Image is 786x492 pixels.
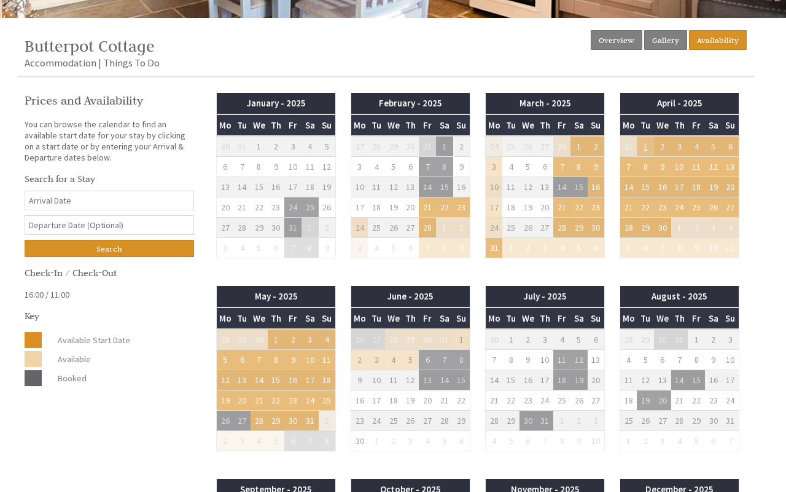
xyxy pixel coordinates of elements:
[637,136,654,157] td: 1
[519,114,537,136] th: We
[453,238,470,258] td: 9
[502,349,519,370] td: 8
[251,349,268,370] td: 7
[553,177,570,197] td: 14
[368,218,385,238] td: 25
[654,114,671,136] th: We
[688,114,705,136] th: Fr
[722,157,739,177] td: 13
[671,157,688,177] td: 10
[453,197,470,218] td: 23
[302,238,319,258] td: 8
[251,177,268,197] td: 15
[217,136,234,157] td: 30
[553,136,570,157] td: 28
[351,286,470,307] th: June - 2025
[217,218,234,238] td: 27
[302,349,319,370] td: 10
[553,329,570,350] td: 4
[671,197,688,218] td: 24
[654,307,671,329] th: We
[302,218,319,238] td: 1
[637,329,654,350] td: 29
[570,157,588,177] td: 8
[722,218,739,238] td: 4
[268,307,285,329] th: Th
[268,114,285,136] th: Th
[217,157,234,177] td: 6
[351,136,368,157] td: 27
[25,36,155,56] a: Butterpot Cottage
[570,329,588,350] td: 5
[722,197,739,218] td: 27
[654,136,671,157] td: 2
[654,197,671,218] td: 23
[553,157,570,177] td: 7
[351,349,368,370] td: 2
[502,177,519,197] td: 11
[519,329,537,350] td: 2
[654,157,671,177] td: 9
[671,307,688,329] th: Th
[402,157,419,177] td: 6
[537,157,554,177] td: 6
[302,197,319,218] td: 25
[402,349,419,370] td: 5
[453,177,470,197] td: 16
[486,157,503,177] td: 3
[217,197,234,218] td: 20
[519,177,537,197] td: 12
[103,56,160,69] a: Things To Do
[486,197,503,218] td: 17
[688,197,705,218] td: 25
[385,177,402,197] td: 12
[233,197,251,218] td: 21
[436,157,453,177] td: 8
[268,136,285,157] td: 2
[689,30,747,50] a: Availability
[233,329,251,350] td: 29
[319,136,336,157] td: 5
[368,114,385,136] th: Tu
[25,240,194,257] input: Search
[588,136,605,157] td: 2
[637,218,654,238] td: 29
[537,136,554,157] td: 27
[25,267,194,279] h3: Check-In / Check-Out
[25,93,194,108] a: Prices and Availability
[302,114,319,136] th: Sa
[553,307,570,329] th: Fr
[570,177,588,197] td: 15
[436,218,453,238] td: 1
[537,329,554,350] td: 3
[368,157,385,177] td: 4
[251,197,268,218] td: 22
[419,218,436,238] td: 28
[486,349,503,370] td: 7
[486,238,503,258] td: 31
[217,238,234,258] td: 3
[419,307,436,329] th: Fr
[588,238,605,258] td: 6
[385,329,402,350] td: 28
[402,114,419,136] th: Th
[537,307,554,329] th: Th
[705,307,722,329] th: Sa
[637,238,654,258] td: 6
[588,307,605,329] th: Su
[436,136,453,157] td: 1
[351,218,368,238] td: 24
[453,349,470,370] td: 8
[486,286,605,307] th: July - 2025
[637,197,654,218] td: 22
[637,307,654,329] th: Tu
[302,307,319,329] th: Sa
[591,30,642,50] a: Overview
[502,238,519,258] td: 1
[519,238,537,258] td: 2
[671,329,688,350] td: 31
[402,197,419,218] td: 20
[502,218,519,238] td: 25
[553,197,570,218] td: 21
